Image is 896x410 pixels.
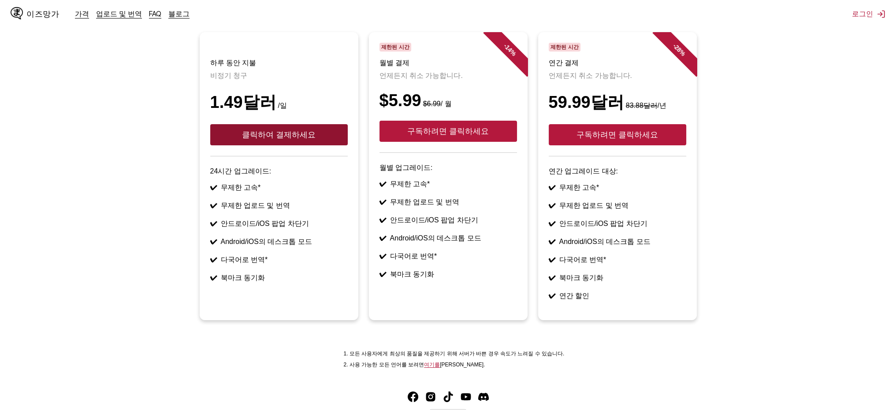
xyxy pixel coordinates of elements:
font: ✔ [210,184,217,191]
font: ✔ [549,202,556,209]
img: IsManga 페이스북 [408,392,418,402]
font: 언제든지 취소 가능합니다. [549,72,632,79]
a: 유튜브 [461,392,471,402]
a: 불화 [478,392,489,402]
font: ✔ [549,220,556,227]
font: 제한된 시간 [381,44,409,50]
font: ✔ [379,180,387,188]
font: 북마크 동기화 [221,274,265,281]
font: 비정기 청구 [210,72,247,79]
a: IsManga 로고이즈망가 [11,7,75,21]
button: 로그인 [852,9,885,19]
font: % [509,48,517,57]
font: 무제한 고속* [559,184,599,191]
font: ✔ [379,234,387,242]
font: 월별 결제 [379,59,409,66]
font: / 월 [441,100,452,107]
font: ✔ [549,184,556,191]
font: 안드로이드/iOS 팝업 차단기 [390,216,478,224]
img: IsManga 디스코드 [478,392,489,402]
font: 안드로이드/iOS 팝업 차단기 [559,220,647,227]
font: ✔ [379,216,387,224]
font: [PERSON_NAME]. [440,362,485,368]
button: 구독하려면 클릭하세요 [549,124,686,145]
font: % [678,48,687,57]
font: /년 [658,102,666,109]
font: ✔ [549,274,556,281]
font: 83.88달러 [626,102,658,109]
font: ✔ [379,198,387,206]
font: ✔ [549,292,556,299]
img: IsManga 인스타그램 [425,392,436,402]
font: 다국어로 번역* [221,256,268,263]
font: 다국어로 번역* [390,252,437,260]
font: ✔ [210,220,217,227]
font: 구독하려면 클릭하세요 [407,127,489,136]
font: ✔ [210,256,217,263]
img: 로그아웃 [877,10,885,18]
font: 이즈망가 [26,10,59,18]
font: 무제한 업로드 및 번역 [559,202,628,209]
font: 14 [504,44,513,53]
a: 블로그 [168,9,190,18]
font: 연간 결제 [549,59,579,66]
font: 하루 동안 지불 [210,59,257,66]
font: 언제든지 취소 가능합니다. [379,72,463,79]
font: 무제한 고속* [390,180,430,188]
font: 다국어로 번역* [559,256,606,263]
a: 페이스북 [408,392,418,402]
img: IsManga 로고 [11,7,23,19]
font: $6.99 [423,100,441,107]
a: 인스타그램 [425,392,436,402]
font: 연간 업그레이드 대상: [549,167,618,175]
font: 59.99달러 [549,93,624,111]
a: 틱톡 [443,392,454,402]
font: 구독하려면 클릭하세요 [576,130,658,139]
font: 1.49달러 [210,93,276,111]
font: /일 [278,102,286,109]
a: 사용 가능한 언어 [424,362,440,368]
a: 가격 [75,9,89,18]
font: Android/iOS의 데스크톱 모드 [221,238,312,245]
img: IsManga 유튜브 [461,392,471,402]
font: ✔ [210,274,217,281]
font: ✔ [549,238,556,245]
font: 여기를 [424,362,440,368]
font: 모든 사용자에게 최상의 품질을 제공하기 위해 서버가 바쁜 경우 속도가 느려질 수 있습니다. [349,351,564,357]
font: ✔ [210,202,217,209]
font: - [671,42,678,49]
img: IsManga TikTok [443,392,454,402]
font: ✔ [549,256,556,263]
font: 월별 업그레이드: [379,164,433,171]
font: 로그인 [852,9,873,18]
font: Android/iOS의 데스크톱 모드 [390,234,481,242]
font: 무제한 업로드 및 번역 [390,198,459,206]
font: 28 [673,44,683,53]
font: 북마크 동기화 [559,274,603,281]
font: 안드로이드/iOS 팝업 차단기 [221,220,309,227]
font: 24시간 업그레이드: [210,167,271,175]
button: 구독하려면 클릭하세요 [379,121,517,142]
a: FAQ [149,9,161,18]
font: ✔ [379,270,387,278]
font: $5.99 [379,91,421,110]
font: ✔ [210,238,217,245]
font: 제한된 시간 [550,44,578,50]
font: ✔ [379,252,387,260]
font: Android/iOS의 데스크톱 모드 [559,238,651,245]
font: 사용 가능한 모든 언어를 보려면 [349,362,424,368]
font: - [502,42,509,49]
font: 무제한 업로드 및 번역 [221,202,290,209]
button: 클릭하여 결제하세요 [210,124,348,145]
font: 클릭하여 결제하세요 [242,130,316,139]
font: 북마크 동기화 [390,270,434,278]
a: 업로드 및 번역 [96,9,142,18]
font: 연간 할인 [559,292,589,299]
font: 무제한 고속* [221,184,261,191]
